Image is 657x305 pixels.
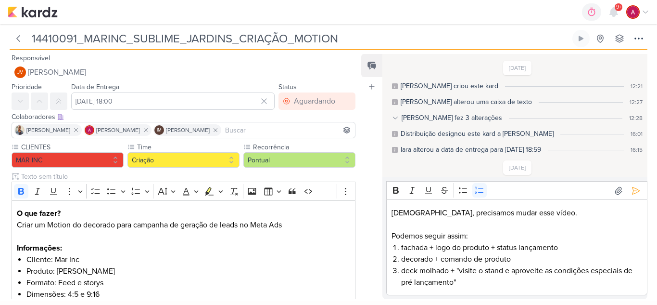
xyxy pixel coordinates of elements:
div: Iara alterou a data de entrega para 10/10, 18:59 [401,145,541,155]
div: Caroline alterou uma caixa de texto [401,97,532,107]
img: Alessandra Gomes [626,5,640,19]
li: Formato: Feed e storys [26,277,351,289]
div: Editor editing area: main [386,199,647,295]
div: Este log é visível à todos no kard [392,83,398,89]
div: 12:28 [629,114,643,122]
div: Colaboradores [12,112,355,122]
input: Buscar [223,124,353,136]
span: [PERSON_NAME] [96,126,140,134]
div: 16:15 [631,146,643,154]
div: Isabella Machado Guimarães [154,125,164,135]
div: Este log é visível à todos no kard [392,131,398,137]
div: 12:21 [631,82,643,91]
label: Status [278,83,297,91]
img: Alessandra Gomes [85,125,94,135]
span: [PERSON_NAME] [26,126,70,134]
div: Este log é visível à todos no kard [392,147,398,153]
p: Criar um Motion do decorado para campanha de geração de leads no Meta Ads [17,208,351,231]
input: Select a date [71,93,275,110]
p: Podemos seguir assim: [392,230,643,242]
button: Criação [127,152,240,168]
span: 9+ [616,3,621,11]
li: decorado + comando de produto [401,253,643,265]
button: MAR INC [12,152,124,168]
button: Pontual [243,152,355,168]
div: Caroline criou este kard [401,81,498,91]
div: Joney Viana [14,66,26,78]
label: Responsável [12,54,50,62]
button: Aguardando [278,93,355,110]
input: Kard Sem Título [29,30,570,47]
li: Produto: [PERSON_NAME] [26,265,351,277]
label: CLIENTES [20,142,124,152]
li: deck molhado + "visite o stand e aproveite as condições especiais de pré lançamento" [401,265,643,288]
p: [DEMOGRAPHIC_DATA], precisamos mudar esse vídeo. [392,207,643,219]
li: fachada + logo do produto + status lançamento [401,242,643,253]
div: Editor toolbar [386,181,647,200]
li: Cliente: Mar Inc [26,254,351,265]
strong: O que fazer? [17,209,61,218]
strong: Informações: [17,243,62,253]
div: Aguardando [294,95,335,107]
div: Editor toolbar [12,182,355,200]
label: Recorrência [252,142,355,152]
div: 12:27 [630,98,643,106]
span: [PERSON_NAME] [28,66,86,78]
img: kardz.app [8,6,58,18]
button: JV [PERSON_NAME] [12,64,355,81]
li: Dimensões: 4:5 e 9:16 [26,289,351,300]
p: JV [17,70,23,75]
label: Prioridade [12,83,42,91]
label: Data de Entrega [71,83,119,91]
input: Texto sem título [19,172,355,182]
div: Este log é visível à todos no kard [392,99,398,105]
img: Iara Santos [15,125,25,135]
div: Ligar relógio [577,35,585,42]
label: Time [136,142,240,152]
div: Distribuição designou este kard a Joney [401,129,554,139]
p: IM [157,128,162,133]
div: [PERSON_NAME] fez 3 alterações [402,113,502,123]
span: [PERSON_NAME] [166,126,210,134]
div: 16:01 [631,130,643,138]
